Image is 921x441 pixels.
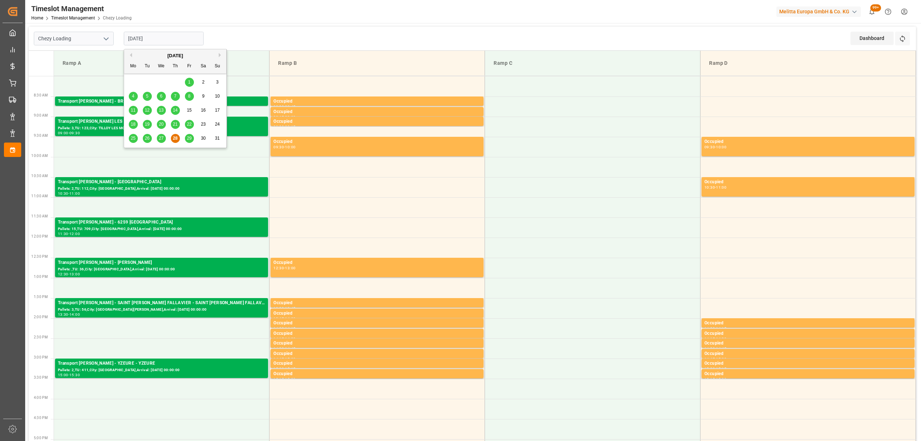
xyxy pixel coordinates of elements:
[171,62,180,71] div: Th
[199,62,208,71] div: Sa
[850,32,894,45] div: Dashboard
[145,108,149,113] span: 12
[219,53,223,57] button: Next Month
[31,3,132,14] div: Timeslot Management
[704,320,912,327] div: Occupied
[776,5,864,18] button: Melitta Europa GmbH & Co. KG
[143,92,152,101] div: Choose Tuesday, August 5th, 2025
[202,94,205,99] span: 9
[199,120,208,129] div: Choose Saturday, August 23rd, 2025
[704,340,912,347] div: Occupied
[273,378,284,381] div: 15:15
[273,367,284,370] div: 15:00
[69,232,80,235] div: 12:00
[285,145,295,149] div: 10:00
[31,214,48,218] span: 11:30 AM
[157,134,166,143] div: Choose Wednesday, August 27th, 2025
[129,106,138,115] div: Choose Monday, August 11th, 2025
[704,367,715,370] div: 15:00
[284,337,285,341] div: -
[285,347,295,350] div: 14:45
[68,273,69,276] div: -
[285,357,295,361] div: 15:00
[704,327,715,330] div: 14:00
[69,313,80,316] div: 14:00
[284,125,285,129] div: -
[284,327,285,330] div: -
[716,347,726,350] div: 14:45
[68,131,69,135] div: -
[704,337,715,341] div: 14:15
[132,94,135,99] span: 4
[188,94,191,99] span: 8
[716,145,726,149] div: 10:00
[273,145,284,149] div: 09:30
[34,93,48,97] span: 8:30 AM
[68,373,69,377] div: -
[704,145,715,149] div: 09:30
[284,367,285,370] div: -
[273,307,284,310] div: 13:30
[704,179,912,186] div: Occupied
[173,122,177,127] span: 21
[285,307,295,310] div: 13:45
[69,273,80,276] div: 13:00
[171,120,180,129] div: Choose Thursday, August 21st, 2025
[213,134,222,143] div: Choose Sunday, August 31st, 2025
[199,106,208,115] div: Choose Saturday, August 16th, 2025
[145,122,149,127] span: 19
[58,105,265,111] div: Pallets: 1,TU: ,City: [GEOGRAPHIC_DATA],Arrival: [DATE] 00:00:00
[285,327,295,330] div: 14:15
[715,357,716,361] div: -
[143,120,152,129] div: Choose Tuesday, August 19th, 2025
[285,367,295,370] div: 15:15
[31,194,48,198] span: 11:00 AM
[185,78,194,87] div: Choose Friday, August 1st, 2025
[716,357,726,361] div: 15:00
[31,154,48,158] span: 10:00 AM
[34,416,48,420] span: 4:30 PM
[58,307,265,313] div: Pallets: 3,TU: 56,City: [GEOGRAPHIC_DATA][PERSON_NAME],Arrival: [DATE] 00:00:00
[273,300,481,307] div: Occupied
[129,120,138,129] div: Choose Monday, August 18th, 2025
[159,136,163,141] span: 27
[704,330,912,337] div: Occupied
[273,370,481,378] div: Occupied
[284,145,285,149] div: -
[284,105,285,108] div: -
[704,378,715,381] div: 15:15
[171,134,180,143] div: Choose Thursday, August 28th, 2025
[273,357,284,361] div: 14:45
[159,122,163,127] span: 20
[715,378,716,381] div: -
[171,92,180,101] div: Choose Thursday, August 7th, 2025
[126,75,224,145] div: month 2025-08
[131,136,135,141] span: 25
[58,273,68,276] div: 12:30
[58,179,265,186] div: Transport [PERSON_NAME] - [GEOGRAPHIC_DATA]
[715,186,716,189] div: -
[185,62,194,71] div: Fr
[187,136,191,141] span: 29
[100,33,111,44] button: open menu
[143,134,152,143] div: Choose Tuesday, August 26th, 2025
[157,92,166,101] div: Choose Wednesday, August 6th, 2025
[124,52,226,59] div: [DATE]
[716,186,726,189] div: 11:00
[870,4,881,12] span: 99+
[185,120,194,129] div: Choose Friday, August 22nd, 2025
[213,78,222,87] div: Choose Sunday, August 3rd, 2025
[285,116,295,119] div: 09:00
[201,136,205,141] span: 30
[213,92,222,101] div: Choose Sunday, August 10th, 2025
[704,186,715,189] div: 10:30
[273,347,284,350] div: 14:30
[273,327,284,330] div: 14:00
[704,360,912,367] div: Occupied
[131,108,135,113] span: 11
[69,131,80,135] div: 09:30
[58,373,68,377] div: 15:00
[188,80,191,85] span: 1
[285,317,295,320] div: 14:00
[284,357,285,361] div: -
